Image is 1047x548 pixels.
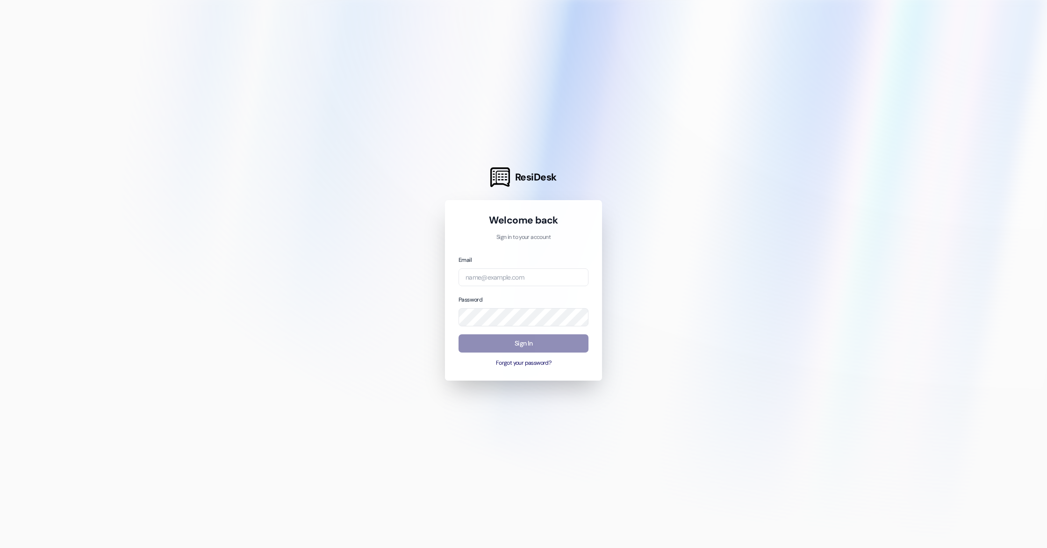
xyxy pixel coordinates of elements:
label: Email [459,256,472,264]
input: name@example.com [459,268,588,287]
h1: Welcome back [459,214,588,227]
img: ResiDesk Logo [490,167,510,187]
label: Password [459,296,482,303]
p: Sign in to your account [459,233,588,242]
button: Forgot your password? [459,359,588,368]
span: ResiDesk [515,171,557,184]
button: Sign In [459,334,588,353]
